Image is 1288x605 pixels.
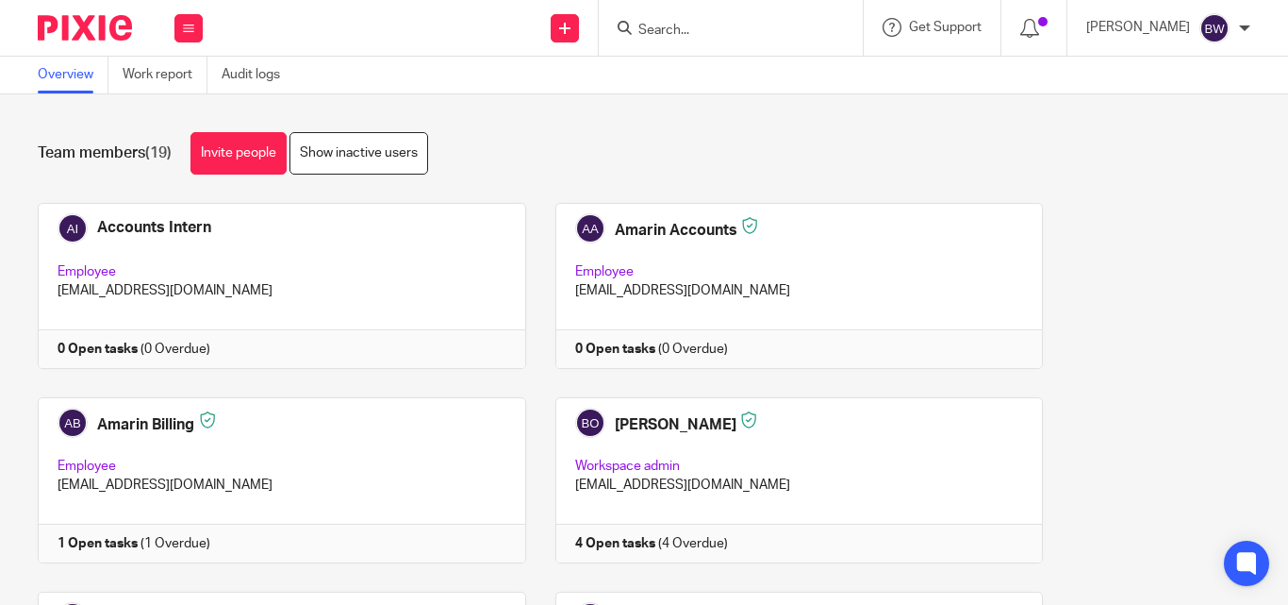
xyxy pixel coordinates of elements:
[222,57,294,93] a: Audit logs
[38,143,172,163] h1: Team members
[38,15,132,41] img: Pixie
[289,132,428,175] a: Show inactive users
[909,21,982,34] span: Get Support
[636,23,806,40] input: Search
[145,145,172,160] span: (19)
[1199,13,1230,43] img: svg%3E
[38,57,108,93] a: Overview
[1086,18,1190,37] p: [PERSON_NAME]
[123,57,207,93] a: Work report
[190,132,287,175] a: Invite people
